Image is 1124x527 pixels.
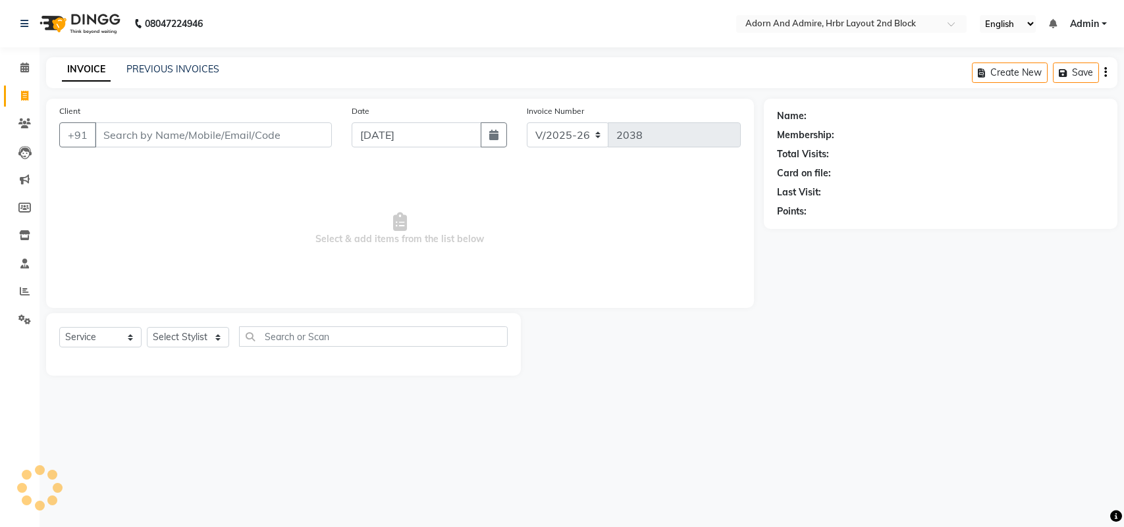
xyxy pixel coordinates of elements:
[59,163,741,295] span: Select & add items from the list below
[527,105,584,117] label: Invoice Number
[777,109,807,123] div: Name:
[59,122,96,147] button: +91
[777,186,821,199] div: Last Visit:
[34,5,124,42] img: logo
[95,122,332,147] input: Search by Name/Mobile/Email/Code
[777,166,831,180] div: Card on file:
[239,326,508,347] input: Search or Scan
[59,105,80,117] label: Client
[972,63,1048,83] button: Create New
[145,5,203,42] b: 08047224946
[777,128,834,142] div: Membership:
[62,58,111,82] a: INVOICE
[1070,17,1099,31] span: Admin
[352,105,369,117] label: Date
[126,63,219,75] a: PREVIOUS INVOICES
[777,205,807,218] div: Points:
[1053,63,1099,83] button: Save
[777,147,829,161] div: Total Visits:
